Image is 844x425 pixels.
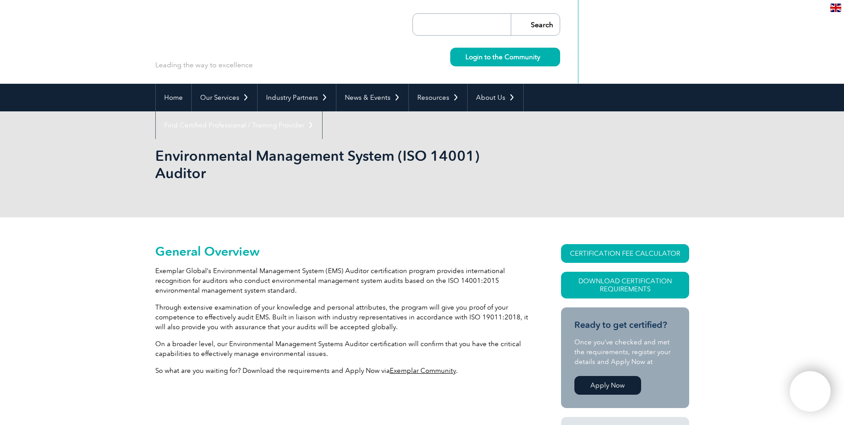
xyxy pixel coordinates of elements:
a: About Us [468,84,523,111]
a: News & Events [336,84,408,111]
a: Exemplar Community [390,367,456,375]
a: Apply Now [574,376,641,395]
a: Resources [409,84,467,111]
a: Our Services [192,84,257,111]
a: Login to the Community [450,48,560,66]
h1: Environmental Management System (ISO 14001) Auditor [155,147,497,182]
a: Find Certified Professional / Training Provider [156,111,322,139]
img: en [830,4,841,12]
img: svg+xml;nitro-empty-id=MTMxODoxMTY=-1;base64,PHN2ZyB2aWV3Qm94PSIwIDAgNDAwIDQwMCIgd2lkdGg9IjQwMCIg... [799,380,821,403]
p: Exemplar Global’s Environmental Management System (EMS) Auditor certification program provides in... [155,266,529,295]
a: Home [156,84,191,111]
h3: Ready to get certified? [574,319,676,331]
input: Search [511,14,560,35]
a: Download Certification Requirements [561,272,689,298]
img: svg+xml;nitro-empty-id=MzcxOjIyMw==-1;base64,PHN2ZyB2aWV3Qm94PSIwIDAgMTEgMTEiIHdpZHRoPSIxMSIgaGVp... [540,54,545,59]
p: Through extensive examination of your knowledge and personal attributes, the program will give yo... [155,302,529,332]
p: Once you’ve checked and met the requirements, register your details and Apply Now at [574,337,676,367]
p: On a broader level, our Environmental Management Systems Auditor certification will confirm that ... [155,339,529,359]
p: So what are you waiting for? Download the requirements and Apply Now via . [155,366,529,376]
h2: General Overview [155,244,529,258]
p: Leading the way to excellence [155,60,253,70]
a: CERTIFICATION FEE CALCULATOR [561,244,689,263]
a: Industry Partners [258,84,336,111]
